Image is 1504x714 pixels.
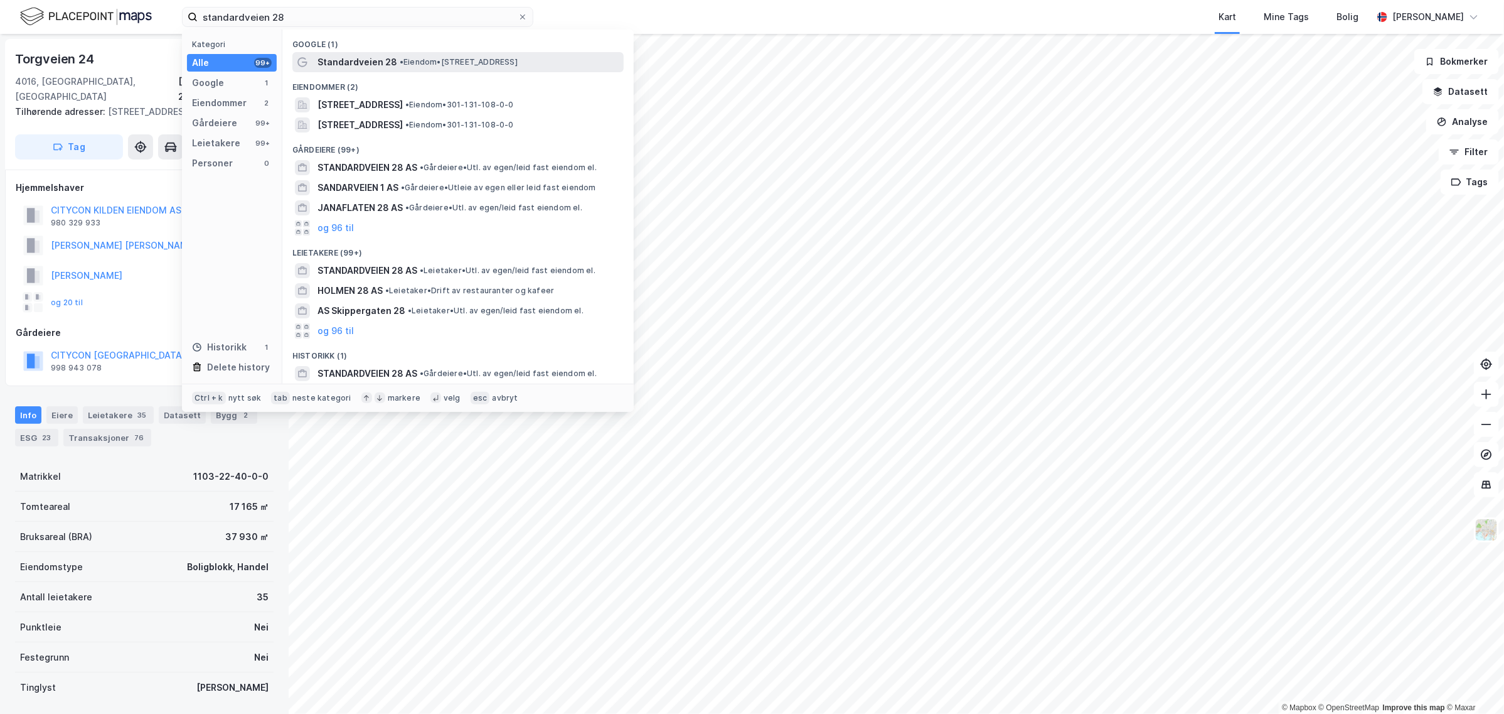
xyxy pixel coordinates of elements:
div: Google [192,75,224,90]
div: 37 930 ㎡ [225,529,269,544]
span: JANAFLATEN 28 AS [317,200,403,215]
div: Tinglyst [20,680,56,695]
div: Transaksjoner [63,429,151,446]
div: 99+ [254,138,272,148]
span: SANDARVEIEN 1 AS [317,180,398,195]
div: 99+ [254,118,272,128]
span: Gårdeiere • Utl. av egen/leid fast eiendom el. [420,163,597,173]
span: Gårdeiere • Utl. av egen/leid fast eiendom el. [405,203,582,213]
div: 1 [262,342,272,352]
iframe: Chat Widget [1441,654,1504,714]
div: Leietakere [83,406,154,424]
span: • [405,120,409,129]
span: Leietaker • Drift av restauranter og kafeer [385,286,554,296]
button: Tags [1441,170,1499,195]
div: Bruksareal (BRA) [20,529,92,544]
div: 998 943 078 [51,363,102,373]
div: 99+ [254,58,272,68]
div: Antall leietakere [20,590,92,605]
span: AS Skippergaten 28 [317,303,405,318]
span: HOLMEN 28 AS [317,283,383,298]
img: logo.f888ab2527a4732fd821a326f86c7f29.svg [20,6,152,28]
div: avbryt [492,393,518,403]
span: STANDARDVEIEN 28 AS [317,160,417,175]
a: Mapbox [1282,703,1316,712]
div: Eiendomstype [20,560,83,575]
div: Leietakere (99+) [282,238,634,261]
button: og 96 til [317,220,354,235]
span: Gårdeiere • Utleie av egen eller leid fast eiendom [401,183,596,193]
div: Festegrunn [20,650,69,665]
div: Gårdeiere [192,116,237,131]
div: nytt søk [228,393,262,403]
div: ESG [15,429,58,446]
span: [STREET_ADDRESS] [317,117,403,133]
div: Google (1) [282,30,634,52]
button: og 96 til [317,323,354,338]
button: Filter [1439,139,1499,165]
span: Eiendom • 301-131-108-0-0 [405,100,514,110]
div: Kategori [192,40,277,49]
div: 2 [240,409,252,421]
div: Eiere [46,406,78,424]
div: Hjemmelshaver [16,180,273,195]
div: Nei [254,620,269,635]
input: Søk på adresse, matrikkel, gårdeiere, leietakere eller personer [198,8,518,26]
div: Personer [192,156,233,171]
div: Boligblokk, Handel [187,560,269,575]
div: [GEOGRAPHIC_DATA], 22/40 [178,74,274,104]
div: Eiendommer [192,95,247,111]
div: velg [444,393,461,403]
span: • [420,163,424,172]
div: Historikk (1) [282,341,634,364]
div: 23 [40,431,53,444]
img: Z [1475,518,1498,542]
div: [STREET_ADDRESS] [15,104,264,119]
div: 980 329 933 [51,218,100,228]
div: neste kategori [292,393,351,403]
button: Tag [15,134,123,160]
div: Leietakere [192,136,240,151]
div: esc [471,392,490,404]
div: 17 165 ㎡ [230,499,269,514]
div: Torgveien 24 [15,49,97,69]
span: • [408,306,412,315]
div: 0 [262,158,272,168]
div: 1103-22-40-0-0 [193,469,269,484]
span: Eiendom • [STREET_ADDRESS] [400,57,518,67]
span: • [385,286,389,295]
div: Gårdeiere [16,325,273,340]
div: 2 [262,98,272,108]
span: Leietaker • Utl. av egen/leid fast eiendom el. [420,266,595,276]
div: 35 [257,590,269,605]
div: Info [15,406,41,424]
button: Analyse [1426,109,1499,134]
a: OpenStreetMap [1319,703,1380,712]
div: Mine Tags [1264,9,1309,24]
div: Bygg [211,406,257,424]
div: [PERSON_NAME] [196,680,269,695]
div: markere [388,393,420,403]
span: Leietaker • Utl. av egen/leid fast eiendom el. [408,306,584,316]
div: Datasett [159,406,206,424]
div: Bolig [1336,9,1358,24]
span: Tilhørende adresser: [15,106,108,117]
div: Tomteareal [20,499,70,514]
span: Eiendom • 301-131-108-0-0 [405,120,514,130]
div: 1 [262,78,272,88]
span: Gårdeiere • Utl. av egen/leid fast eiendom el. [420,369,597,379]
div: 4016, [GEOGRAPHIC_DATA], [GEOGRAPHIC_DATA] [15,74,178,104]
div: Eiendommer (2) [282,72,634,95]
span: • [405,203,409,212]
span: • [401,183,405,192]
div: Ctrl + k [192,392,226,404]
div: 35 [135,409,149,421]
button: Datasett [1422,79,1499,104]
span: • [420,369,424,378]
span: • [400,57,403,67]
div: Kontrollprogram for chat [1441,654,1504,714]
span: [STREET_ADDRESS] [317,97,403,112]
div: Alle [192,55,209,70]
div: Delete history [207,360,270,375]
div: Matrikkel [20,469,61,484]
